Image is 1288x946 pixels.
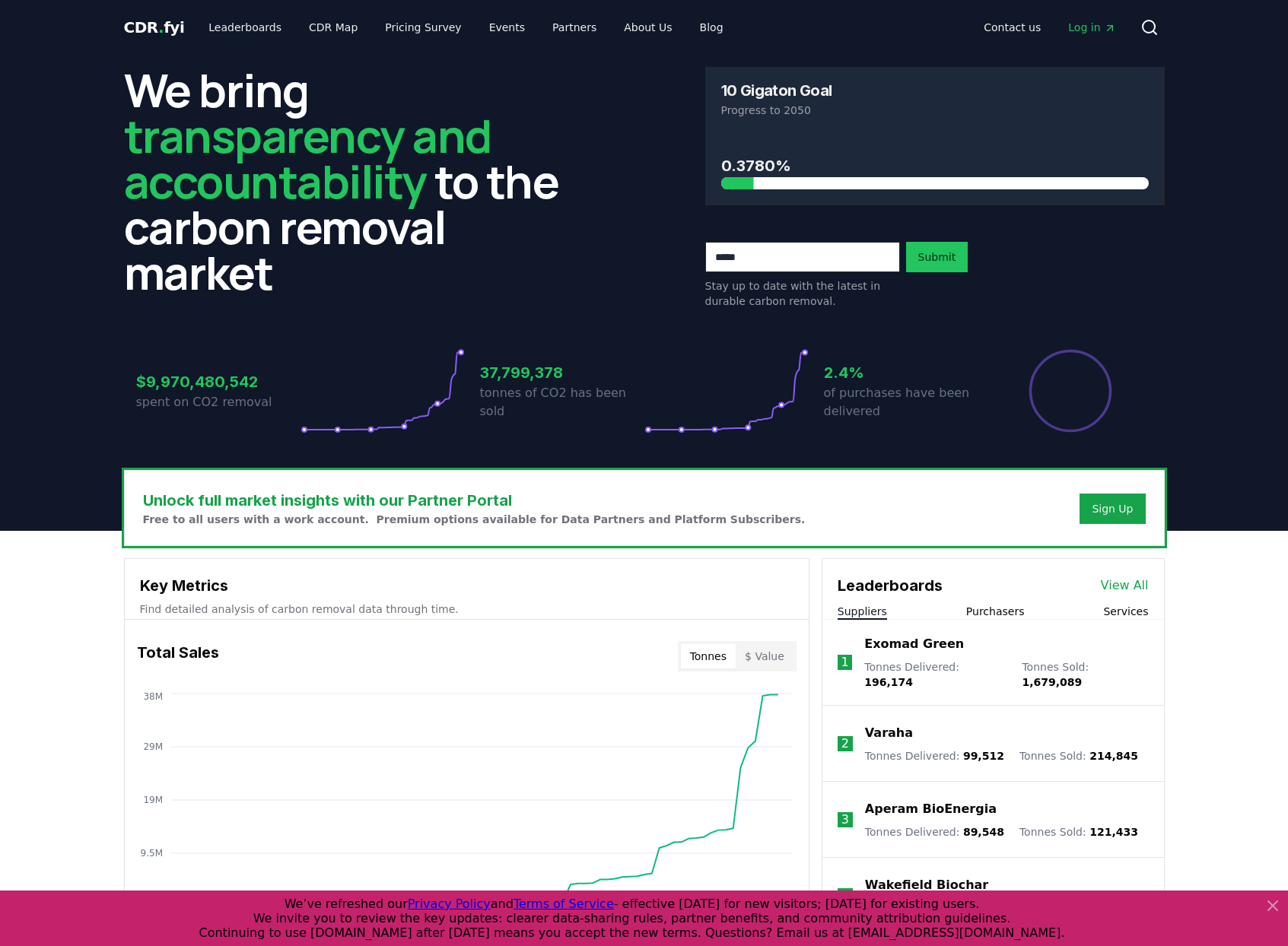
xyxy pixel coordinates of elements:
a: About Us [612,14,684,41]
h3: 0.3780% [721,154,1149,177]
span: CDR fyi [124,18,185,37]
h2: We bring to the carbon removal market [124,67,584,295]
tspan: 9.5M [140,848,162,859]
p: Tonnes Sold : [1019,824,1138,840]
a: View All [1101,576,1149,595]
p: Find detailed analysis of carbon removal data through time. [140,602,793,617]
h3: Leaderboards [838,574,943,597]
button: Tonnes [681,644,736,668]
p: Free to all users with a work account. Premium options available for Data Partners and Platform S... [143,512,806,527]
p: Tonnes Delivered : [865,824,1004,840]
p: Progress to 2050 [721,103,1149,118]
button: Sign Up [1080,494,1145,524]
p: spent on CO2 removal [136,393,301,411]
h3: $9,970,480,542 [136,370,301,393]
button: Purchasers [966,604,1025,619]
nav: Main [196,14,735,41]
p: 2 [841,735,849,753]
a: Leaderboards [196,14,294,41]
p: 3 [841,811,849,829]
h3: 2.4% [824,361,988,384]
tspan: 38M [143,691,163,702]
tspan: 29M [143,741,163,752]
a: CDR.fyi [124,17,185,38]
a: Pricing Survey [373,14,473,41]
span: 214,845 [1089,750,1138,762]
p: Tonnes Sold : [1019,748,1138,763]
tspan: 19M [143,795,163,805]
span: 121,433 [1089,826,1138,838]
p: Tonnes Delivered : [864,659,1007,690]
a: Partners [540,14,609,41]
button: $ Value [736,644,793,668]
p: Stay up to date with the latest in durable carbon removal. [705,278,900,309]
a: Blog [688,14,736,41]
p: of purchases have been delivered [824,384,988,421]
p: 1 [841,653,848,671]
span: 196,174 [864,676,913,688]
h3: Key Metrics [140,574,793,597]
a: Varaha [865,724,913,742]
h3: 10 Gigaton Goal [721,83,832,98]
a: Log in [1056,14,1127,41]
p: 4 [841,887,849,905]
p: tonnes of CO2 has been sold [480,384,644,421]
h3: 37,799,378 [480,361,644,384]
button: Submit [906,242,968,272]
a: Aperam BioEnergia [865,800,997,818]
a: Wakefield Biochar [865,876,988,894]
a: Sign Up [1092,501,1133,516]
button: Services [1103,604,1148,619]
span: . [158,18,164,37]
p: Tonnes Delivered : [865,748,1004,763]
span: 1,679,089 [1022,676,1082,688]
span: 99,512 [963,750,1004,762]
p: Tonnes Sold : [1022,659,1148,690]
button: Suppliers [838,604,887,619]
div: Percentage of sales delivered [1028,348,1113,433]
h3: Unlock full market insights with our Partner Portal [143,489,806,512]
h3: Total Sales [137,641,219,671]
a: CDR Map [297,14,370,41]
a: Contact us [972,14,1053,41]
span: transparency and accountability [124,104,491,212]
span: 89,548 [963,826,1004,838]
span: Log in [1068,20,1115,35]
a: Events [477,14,537,41]
a: Exomad Green [864,635,964,653]
nav: Main [972,14,1127,41]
